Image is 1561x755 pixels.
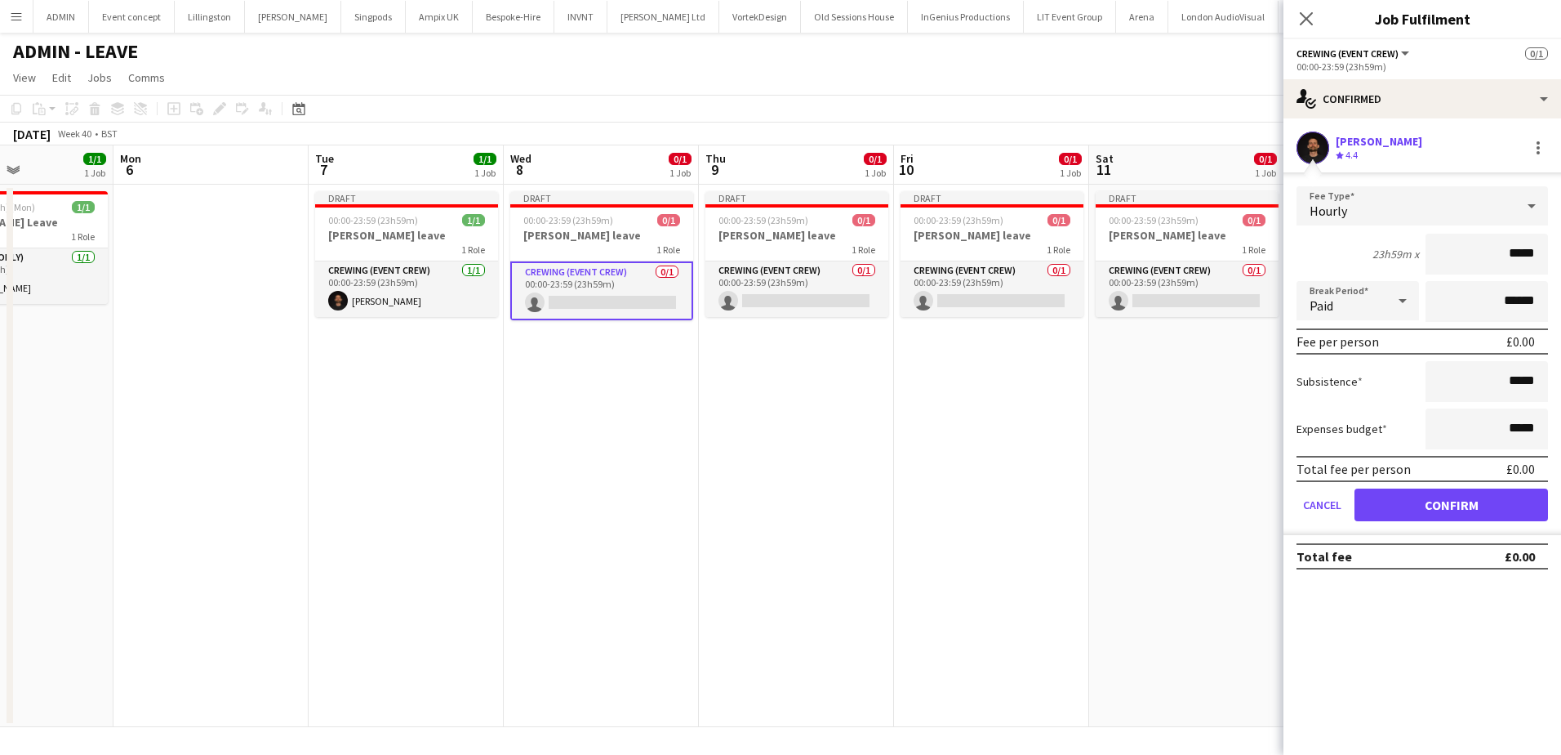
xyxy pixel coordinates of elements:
[1296,422,1387,436] label: Expenses budget
[315,261,498,317] app-card-role: Crewing (Event Crew)1/100:00-23:59 (23h59m)[PERSON_NAME]
[1296,461,1411,477] div: Total fee per person
[865,167,886,179] div: 1 Job
[1024,1,1116,33] button: LIT Event Group
[1254,153,1277,165] span: 0/1
[1296,47,1399,60] span: Crewing (Event Crew)
[13,39,138,64] h1: ADMIN - LEAVE
[523,214,613,226] span: 00:00-23:59 (23h59m)
[718,214,808,226] span: 00:00-23:59 (23h59m)
[705,261,888,317] app-card-role: Crewing (Event Crew)0/100:00-23:59 (23h59m)
[705,151,726,166] span: Thu
[1116,1,1168,33] button: Arena
[101,127,118,140] div: BST
[474,153,496,165] span: 1/1
[1310,297,1333,314] span: Paid
[52,70,71,85] span: Edit
[901,191,1083,317] app-job-card: Draft00:00-23:59 (23h59m)0/1[PERSON_NAME] leave1 RoleCrewing (Event Crew)0/100:00-23:59 (23h59m)
[33,1,89,33] button: ADMIN
[510,191,693,204] div: Draft
[83,153,106,165] span: 1/1
[901,191,1083,204] div: Draft
[1345,149,1358,161] span: 4.4
[313,160,334,179] span: 7
[657,214,680,226] span: 0/1
[406,1,473,33] button: Ampix UK
[1109,214,1199,226] span: 00:00-23:59 (23h59m)
[462,214,485,226] span: 1/1
[1060,167,1081,179] div: 1 Job
[118,160,141,179] span: 6
[81,67,118,88] a: Jobs
[1059,153,1082,165] span: 0/1
[1242,243,1265,256] span: 1 Role
[1354,489,1548,521] button: Confirm
[315,151,334,166] span: Tue
[7,67,42,88] a: View
[13,126,51,142] div: [DATE]
[1296,489,1348,521] button: Cancel
[1506,461,1535,477] div: £0.00
[341,1,406,33] button: Singpods
[705,191,888,204] div: Draft
[328,214,418,226] span: 00:00-23:59 (23h59m)
[473,1,554,33] button: Bespoke-Hire
[510,261,693,320] app-card-role: Crewing (Event Crew)0/100:00-23:59 (23h59m)
[1047,214,1070,226] span: 0/1
[315,228,498,243] h3: [PERSON_NAME] leave
[1506,333,1535,350] div: £0.00
[901,151,914,166] span: Fri
[1255,167,1276,179] div: 1 Job
[510,151,531,166] span: Wed
[1525,47,1548,60] span: 0/1
[1093,160,1114,179] span: 11
[898,160,914,179] span: 10
[554,1,607,33] button: INVNT
[852,243,875,256] span: 1 Role
[1168,1,1279,33] button: London AudioVisual
[1096,151,1114,166] span: Sat
[705,228,888,243] h3: [PERSON_NAME] leave
[864,153,887,165] span: 0/1
[1296,374,1363,389] label: Subsistence
[1372,247,1419,261] div: 23h59m x
[461,243,485,256] span: 1 Role
[315,191,498,204] div: Draft
[13,70,36,85] span: View
[510,228,693,243] h3: [PERSON_NAME] leave
[508,160,531,179] span: 8
[1096,191,1279,317] app-job-card: Draft00:00-23:59 (23h59m)0/1[PERSON_NAME] leave1 RoleCrewing (Event Crew)0/100:00-23:59 (23h59m)
[669,167,691,179] div: 1 Job
[510,191,693,320] app-job-card: Draft00:00-23:59 (23h59m)0/1[PERSON_NAME] leave1 RoleCrewing (Event Crew)0/100:00-23:59 (23h59m)
[801,1,908,33] button: Old Sessions House
[87,70,112,85] span: Jobs
[474,167,496,179] div: 1 Job
[89,1,175,33] button: Event concept
[1096,191,1279,204] div: Draft
[1296,333,1379,350] div: Fee per person
[1310,203,1347,219] span: Hourly
[72,201,95,213] span: 1/1
[656,243,680,256] span: 1 Role
[1296,548,1352,565] div: Total fee
[1296,60,1548,73] div: 00:00-23:59 (23h59m)
[901,261,1083,317] app-card-role: Crewing (Event Crew)0/100:00-23:59 (23h59m)
[703,160,726,179] span: 9
[315,191,498,317] app-job-card: Draft00:00-23:59 (23h59m)1/1[PERSON_NAME] leave1 RoleCrewing (Event Crew)1/100:00-23:59 (23h59m)[...
[705,191,888,317] app-job-card: Draft00:00-23:59 (23h59m)0/1[PERSON_NAME] leave1 RoleCrewing (Event Crew)0/100:00-23:59 (23h59m)
[54,127,95,140] span: Week 40
[1283,79,1561,118] div: Confirmed
[46,67,78,88] a: Edit
[71,230,95,243] span: 1 Role
[84,167,105,179] div: 1 Job
[128,70,165,85] span: Comms
[1336,134,1422,149] div: [PERSON_NAME]
[120,151,141,166] span: Mon
[122,67,171,88] a: Comms
[1283,8,1561,29] h3: Job Fulfilment
[1096,261,1279,317] app-card-role: Crewing (Event Crew)0/100:00-23:59 (23h59m)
